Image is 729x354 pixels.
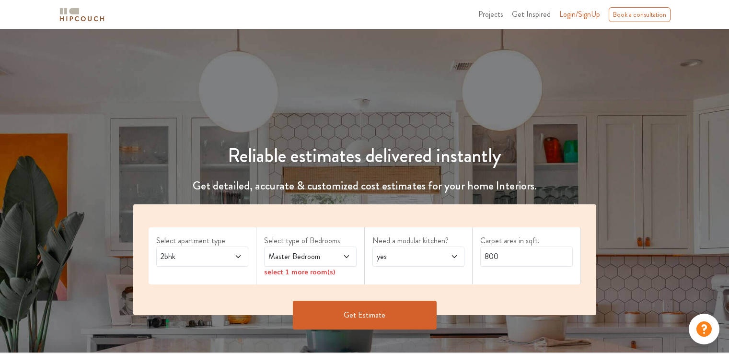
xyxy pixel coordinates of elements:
[266,251,329,262] span: Master Bedroom
[58,6,106,23] img: logo-horizontal.svg
[127,179,602,193] h4: Get detailed, accurate & customized cost estimates for your home Interiors.
[372,235,465,247] label: Need a modular kitchen?
[480,235,573,247] label: Carpet area in sqft.
[480,247,573,267] input: Enter area sqft
[264,235,357,247] label: Select type of Bedrooms
[609,7,671,22] div: Book a consultation
[559,9,600,20] span: Login/SignUp
[375,251,438,262] span: yes
[512,9,551,20] span: Get Inspired
[156,235,249,247] label: Select apartment type
[159,251,221,262] span: 2bhk
[58,4,106,25] span: logo-horizontal.svg
[264,267,357,277] div: select 1 more room(s)
[478,9,503,20] span: Projects
[293,301,437,330] button: Get Estimate
[127,144,602,167] h1: Reliable estimates delivered instantly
